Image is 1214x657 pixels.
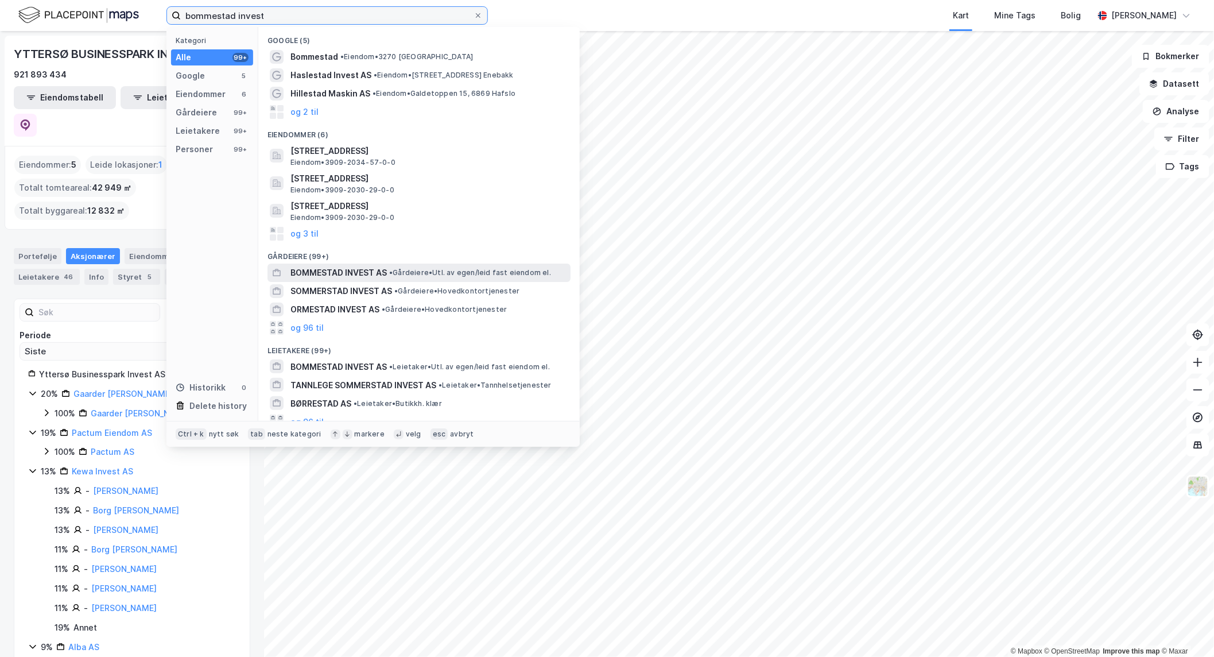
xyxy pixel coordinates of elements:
div: 100% [55,445,75,459]
div: 100% [55,407,75,420]
a: Borg [PERSON_NAME] [91,544,177,554]
span: • [340,52,344,61]
span: SOMMERSTAD INVEST AS [290,284,392,298]
div: Gårdeiere (99+) [258,243,580,264]
a: [PERSON_NAME] [91,603,157,613]
div: Annet [73,621,97,635]
a: [PERSON_NAME] [91,564,157,574]
div: 46 [61,271,75,283]
span: Eiendom • 3909-2030-29-0-0 [290,185,394,195]
div: YTTERSØ BUSINESSPARK INVEST AS [14,45,218,63]
div: Periode [20,328,245,342]
span: [STREET_ADDRESS] [290,144,566,158]
div: - [84,562,88,576]
span: • [394,287,398,295]
div: 19 % [55,621,70,635]
div: Styret [113,269,160,285]
div: 11% [55,562,68,576]
span: 1 [158,158,162,172]
div: Ctrl + k [176,428,207,440]
input: Søk på adresse, matrikkel, gårdeiere, leietakere eller personer [181,7,474,24]
a: [PERSON_NAME] [91,583,157,593]
div: markere [355,430,385,439]
span: [STREET_ADDRESS] [290,172,566,185]
a: Gaarder [PERSON_NAME] AS [73,389,186,399]
div: [PERSON_NAME] [1112,9,1177,22]
span: [STREET_ADDRESS] [290,199,566,213]
img: Z [1187,476,1209,497]
a: OpenStreetMap [1045,647,1100,655]
div: 13% [55,484,70,498]
div: Leietakere [14,269,80,285]
a: Mapbox [1011,647,1042,655]
span: • [373,89,376,98]
span: • [439,381,442,389]
button: Tags [1156,155,1209,178]
div: Yttersø Businesspark Invest AS [39,368,236,381]
span: • [389,268,393,277]
span: ORMESTAD INVEST AS [290,303,379,316]
span: BOMMESTAD INVEST AS [290,360,387,374]
span: Eiendom • 3270 [GEOGRAPHIC_DATA] [340,52,473,61]
div: - [86,504,90,517]
span: • [382,305,385,314]
a: Gaarder [PERSON_NAME] AS [91,408,203,418]
div: Mine Tags [994,9,1035,22]
div: - [84,601,88,615]
div: 19% [41,426,56,440]
input: ClearOpen [20,343,244,360]
img: logo.f888ab2527a4732fd821a326f86c7f29.svg [18,5,139,25]
div: Totalt tomteareal : [14,179,136,197]
span: Gårdeiere • Hovedkontortjenester [394,287,519,296]
div: 99+ [232,53,249,62]
div: Aksjonærer [66,248,120,264]
span: • [374,71,377,79]
button: Datasett [1139,72,1209,95]
div: 5 [239,71,249,80]
div: Kontrollprogram for chat [1157,602,1214,657]
div: 99+ [232,108,249,117]
button: og 2 til [290,105,319,119]
div: Leide lokasjoner : [86,156,167,174]
div: 20% [41,387,58,401]
a: [PERSON_NAME] [93,525,158,535]
div: 99+ [232,145,249,154]
button: og 96 til [290,415,324,428]
span: Eiendom • [STREET_ADDRESS] Enebakk [374,71,514,80]
iframe: Chat Widget [1157,602,1214,657]
div: Bolig [1061,9,1081,22]
div: esc [430,428,448,440]
div: 99+ [232,126,249,136]
div: - [84,543,88,556]
div: 11% [55,582,68,596]
span: Leietaker • Tannhelsetjenester [439,381,552,390]
span: Gårdeiere • Utl. av egen/leid fast eiendom el. [389,268,551,277]
a: Pactum AS [91,447,134,457]
span: Eiendom • 3909-2034-57-0-0 [290,158,395,167]
div: Kategori [176,36,253,45]
div: Info [84,269,108,285]
span: 12 832 ㎡ [87,204,125,218]
span: BØRRESTAD AS [290,397,351,411]
div: - [84,582,88,596]
a: [PERSON_NAME] [93,486,158,496]
div: Eiendommer : [14,156,81,174]
div: Transaksjoner [165,269,243,285]
div: Delete history [189,399,247,413]
div: 9% [41,640,53,654]
div: Leietakere (99+) [258,337,580,358]
span: 42 949 ㎡ [92,181,131,195]
span: Gårdeiere • Hovedkontortjenester [382,305,507,314]
span: Haslestad Invest AS [290,68,371,82]
div: avbryt [450,430,474,439]
span: 5 [71,158,76,172]
div: 5 [144,271,156,283]
div: Portefølje [14,248,61,264]
div: 6 [239,90,249,99]
div: tab [248,428,265,440]
div: Eiendommer [125,248,195,264]
div: 13% [41,465,56,478]
button: Eiendomstabell [14,86,116,109]
span: TANNLEGE SOMMERSTAD INVEST AS [290,378,436,392]
input: Søk [34,304,160,321]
